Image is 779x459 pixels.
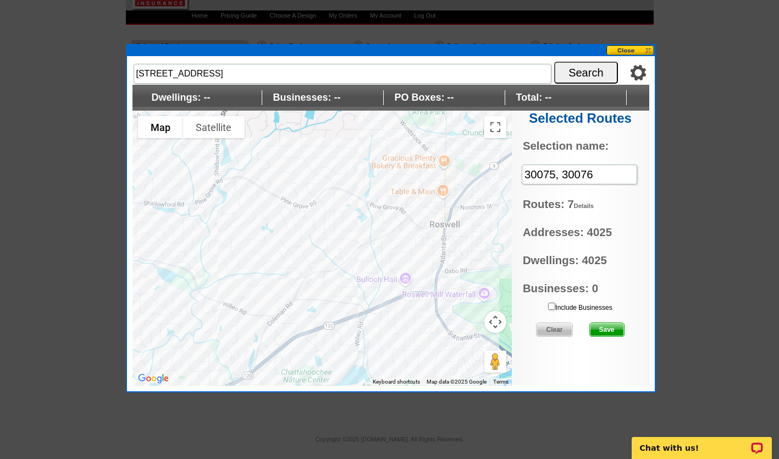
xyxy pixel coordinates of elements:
button: Map camera controls [484,311,506,333]
span: Save [590,323,624,336]
button: Show street map [138,116,183,138]
input: Enter in Address, City & State or Specific Zip Code [134,64,551,84]
span: Clear [537,323,572,336]
button: Keyboard shortcuts [373,378,420,386]
input: Include Businesses [548,303,555,310]
iframe: LiveChat chat widget [625,424,779,459]
span: Dwellings: 4025 [523,252,638,269]
span: Routes: 7 [523,196,638,213]
span: Total: -- [505,90,627,105]
span: Dwellings: -- [141,90,262,105]
button: Search [554,62,618,84]
span: Addresses: 4025 [523,224,638,241]
button: Show satellite imagery [183,116,245,138]
span: Map data ©2025 Google [427,379,487,385]
button: Toggle fullscreen view [484,116,506,138]
img: gear.png [630,64,647,81]
label: Include Businesses [548,303,612,313]
h2: Selected Routes [512,111,649,127]
span: Businesses: 0 [523,280,638,297]
span: PO Boxes: -- [384,90,505,105]
a: Terms (opens in new tab) [493,379,509,385]
a: Details [574,203,594,209]
label: Selection name: [523,138,609,155]
img: Google [135,371,172,386]
a: Open this area in Google Maps (opens a new window) [135,371,172,386]
button: Drag Pegman onto the map to open Street View [484,351,506,373]
span: Businesses: -- [262,90,384,105]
